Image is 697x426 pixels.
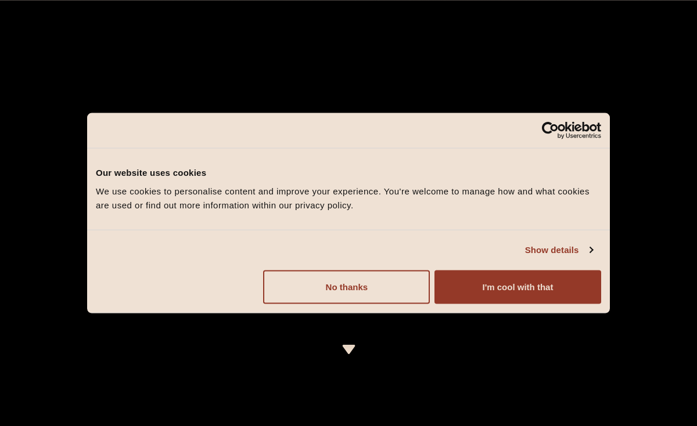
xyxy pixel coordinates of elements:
button: No thanks [263,270,430,304]
div: Our website uses cookies [96,166,601,180]
img: icon-dropdown-cream.svg [342,345,356,354]
a: Show details [525,243,592,257]
button: I'm cool with that [434,270,601,304]
div: We use cookies to personalise content and improve your experience. You're welcome to manage how a... [96,184,601,212]
a: Usercentrics Cookiebot - opens in a new window [500,122,601,139]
